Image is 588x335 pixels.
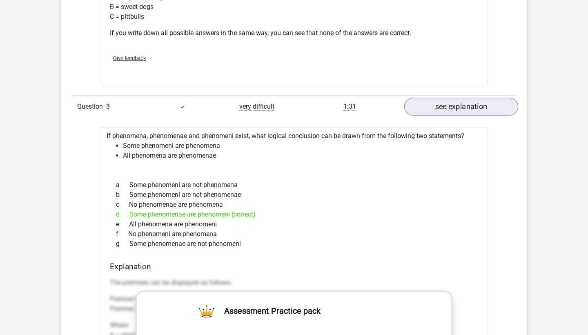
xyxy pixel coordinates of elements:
div: No phenomeni are phenomena [110,229,478,239]
p: If you write down all possible answers in the same way, you can see that none of the answers are ... [110,28,478,38]
h4: Explanation [110,262,478,271]
div: Some phenomeni are not phenomenae [110,190,478,200]
span: e [116,219,129,229]
span: 1:31 [343,103,356,111]
span: d [116,210,129,219]
span: c [116,200,129,210]
div: Some phenomenae are not phenomeni [110,239,478,249]
span: Give feedback [113,55,146,61]
div: Some phenomeni are not phenomena [110,180,478,190]
span: b [116,190,129,200]
li: All phenomena are phenomenae [123,151,481,161]
p: Premise1: Some B are A Premise 2: All A are C [110,294,478,314]
div: Some phenomenae are phenomeni (correct) [110,210,478,219]
p: The premises can be displayed as follows: [110,278,478,288]
span: very difficult [239,103,274,111]
div: All phenomena are phenomeni [110,219,478,229]
div: No phenomenae are phenomena [110,200,478,210]
li: Some phenomeni are phenomena [123,141,481,151]
span: f [116,229,128,239]
a: see explanation [404,98,518,116]
span: a [116,180,129,190]
span: Question [77,102,106,112]
span: g [116,239,129,249]
span: 3 [106,103,110,110]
